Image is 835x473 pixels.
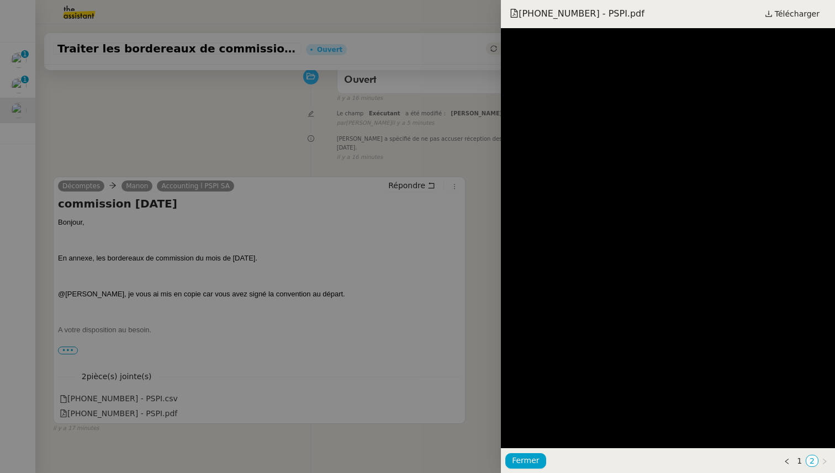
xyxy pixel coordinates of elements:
span: [PHONE_NUMBER] - PSPI.pdf [510,8,644,20]
span: Télécharger [775,7,820,21]
li: 2 [806,455,818,467]
button: Page suivante [818,455,831,467]
a: 2 [806,455,818,466]
button: Page précédente [781,455,793,467]
span: Fermer [512,454,539,467]
a: Télécharger [758,6,826,22]
button: Fermer [505,453,546,469]
li: 1 [793,455,806,467]
a: 1 [794,455,805,466]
